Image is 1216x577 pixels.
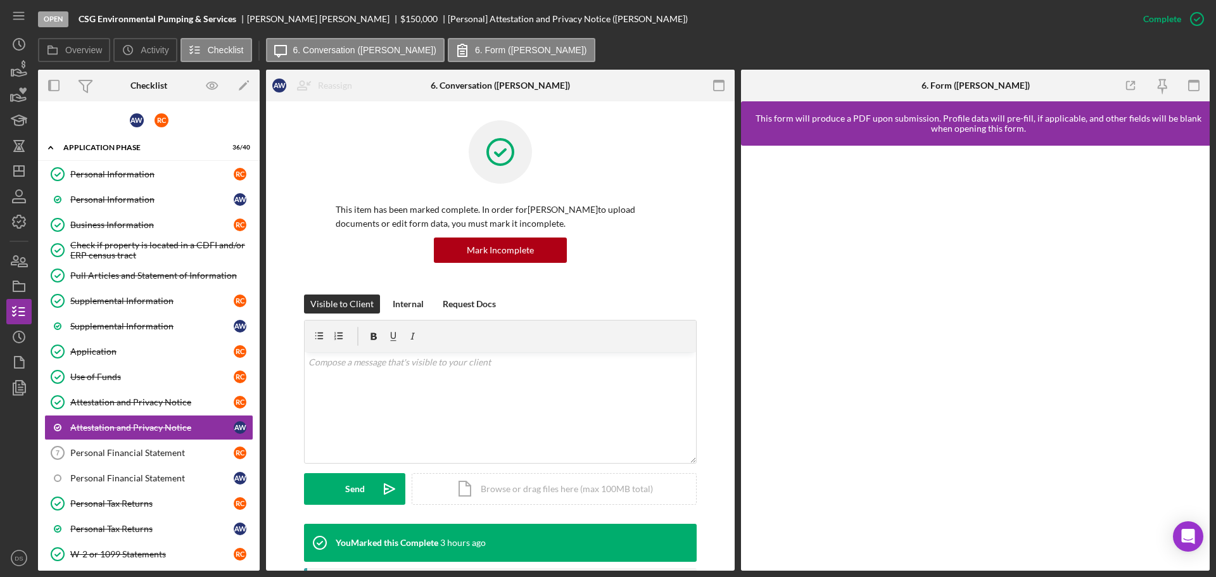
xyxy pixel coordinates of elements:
div: R C [234,497,246,510]
div: Attestation and Privacy Notice [70,422,234,433]
span: $150,000 [400,13,438,24]
a: Personal InformationAW [44,187,253,212]
p: This item has been marked complete. In order for [PERSON_NAME] to upload documents or edit form d... [336,203,665,231]
div: W-2 or 1099 Statements [70,549,234,559]
div: Internal [393,295,424,314]
div: R C [234,447,246,459]
div: Request Docs [443,295,496,314]
button: Overview [38,38,110,62]
div: A W [234,472,246,485]
a: Attestation and Privacy NoticeRC [44,390,253,415]
a: ApplicationRC [44,339,253,364]
div: R C [155,113,168,127]
div: Business Information [70,220,234,230]
div: 6. Form ([PERSON_NAME]) [921,80,1030,91]
div: Personal Tax Returns [70,498,234,509]
a: Personal Financial StatementAW [44,466,253,491]
div: A W [130,113,144,127]
button: Activity [113,38,177,62]
div: Personal Information [70,169,234,179]
button: Request Docs [436,295,502,314]
b: CSG Environmental Pumping & Services [79,14,236,24]
button: Visible to Client [304,295,380,314]
div: Open [38,11,68,27]
div: Application Phase [63,144,218,151]
a: Personal InformationRC [44,162,253,187]
a: Check if property is located in a CDFI and/or ERP census tract [44,238,253,263]
div: Attestation and Privacy Notice [70,397,234,407]
a: Supplemental InformationAW [44,314,253,339]
button: 6. Conversation ([PERSON_NAME]) [266,38,445,62]
button: Checklist [180,38,252,62]
tspan: 7 [56,449,60,457]
div: R C [234,548,246,561]
div: Reassign [318,73,352,98]
div: R C [234,295,246,307]
div: R C [234,219,246,231]
a: W-2 or 1099 StatementsRC [44,542,253,567]
label: Activity [141,45,168,55]
a: 7Personal Financial StatementRC [44,440,253,466]
div: Pull Articles and Statement of Information [70,270,253,281]
div: R C [234,168,246,181]
button: Complete [1130,6,1210,32]
div: Check if property is located in a CDFI and/or ERP census tract [70,240,253,260]
div: A W [234,193,246,206]
div: 36 / 40 [227,144,250,151]
div: Application [70,346,234,357]
button: AWReassign [266,73,365,98]
div: Supplemental Information [70,321,234,331]
a: Attestation and Privacy NoticeAW [44,415,253,440]
div: A W [234,523,246,535]
button: 6. Form ([PERSON_NAME]) [448,38,595,62]
label: Overview [65,45,102,55]
a: Use of FundsRC [44,364,253,390]
div: Personal Financial Statement [70,448,234,458]
div: Personal Information [70,194,234,205]
button: Send [304,473,405,505]
time: 2025-10-01 17:56 [440,538,486,548]
button: DS [6,545,32,571]
div: This form will produce a PDF upon submission. Profile data will pre-fill, if applicable, and othe... [747,113,1210,134]
div: 6. Conversation ([PERSON_NAME]) [431,80,570,91]
div: [Personal] Attestation and Privacy Notice ([PERSON_NAME]) [448,14,688,24]
div: R C [234,345,246,358]
button: Internal [386,295,430,314]
div: A W [272,79,286,92]
text: DS [15,555,23,562]
div: Personal Tax Returns [70,524,234,534]
div: Send [345,473,365,505]
div: Mark Incomplete [467,238,534,263]
a: Personal Tax ReturnsRC [44,491,253,516]
div: [PERSON_NAME] [PERSON_NAME] [247,14,400,24]
div: Visible to Client [310,295,374,314]
div: Personal Financial Statement [70,473,234,483]
a: Personal Tax ReturnsAW [44,516,253,542]
iframe: Lenderfit form [754,158,1198,558]
label: 6. Form ([PERSON_NAME]) [475,45,587,55]
a: Supplemental InformationRC [44,288,253,314]
div: A W [234,320,246,333]
a: Business InformationRC [44,212,253,238]
div: A W [234,421,246,434]
label: Checklist [208,45,244,55]
div: You Marked this Complete [336,538,438,548]
div: Open Intercom Messenger [1173,521,1203,552]
div: R C [234,371,246,383]
label: 6. Conversation ([PERSON_NAME]) [293,45,436,55]
div: Use of Funds [70,372,234,382]
div: Supplemental Information [70,296,234,306]
div: Complete [1143,6,1181,32]
div: Checklist [130,80,167,91]
div: R C [234,396,246,409]
a: Pull Articles and Statement of Information [44,263,253,288]
button: Mark Incomplete [434,238,567,263]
